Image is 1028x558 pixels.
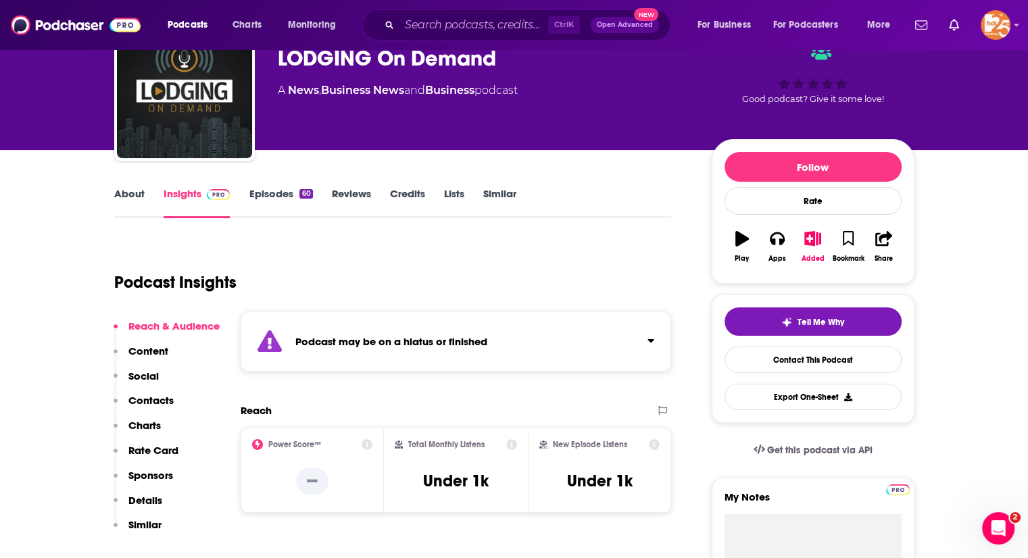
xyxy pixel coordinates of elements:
[224,14,270,36] a: Charts
[114,469,173,494] button: Sponsors
[295,335,487,348] strong: Podcast may be on a hiatus or finished
[743,434,883,467] a: Get this podcast via API
[332,187,371,218] a: Reviews
[697,16,751,34] span: For Business
[795,222,830,271] button: Added
[425,84,474,97] a: Business
[767,445,872,456] span: Get this podcast via API
[114,518,162,543] button: Similar
[399,14,548,36] input: Search podcasts, credits, & more...
[296,467,328,494] p: --
[597,22,653,28] span: Open Advanced
[128,518,162,531] p: Similar
[321,84,404,97] a: Business News
[981,10,1010,40] img: User Profile
[725,222,760,271] button: Play
[634,8,658,21] span: New
[725,490,902,514] label: My Notes
[444,187,464,218] a: Lists
[128,320,220,332] p: Reach & Audience
[553,440,627,449] h2: New Episode Listens
[886,482,910,495] a: Pro website
[725,347,902,373] a: Contact This Podcast
[128,444,178,457] p: Rate Card
[114,394,174,419] button: Contacts
[910,14,933,36] a: Show notifications dropdown
[408,440,485,449] h2: Total Monthly Listens
[773,16,838,34] span: For Podcasters
[114,187,145,218] a: About
[114,272,237,293] h1: Podcast Insights
[1010,512,1021,523] span: 2
[944,14,964,36] a: Show notifications dropdown
[128,345,168,357] p: Content
[117,23,252,158] img: LODGING On Demand
[158,14,225,36] button: open menu
[831,222,866,271] button: Bookmark
[867,16,890,34] span: More
[688,14,768,36] button: open menu
[164,187,230,218] a: InsightsPodchaser Pro
[768,255,786,263] div: Apps
[858,14,907,36] button: open menu
[567,471,633,491] h3: Under 1k
[128,370,159,382] p: Social
[760,222,795,271] button: Apps
[114,370,159,395] button: Social
[319,84,321,97] span: ,
[278,82,518,99] div: A podcast
[423,471,489,491] h3: Under 1k
[114,320,220,345] button: Reach & Audience
[128,494,162,507] p: Details
[832,255,864,263] div: Bookmark
[288,16,336,34] span: Monitoring
[114,419,161,444] button: Charts
[742,94,884,104] span: Good podcast? Give it some love!
[725,152,902,182] button: Follow
[299,189,312,199] div: 60
[128,419,161,432] p: Charts
[114,345,168,370] button: Content
[725,307,902,336] button: tell me why sparkleTell Me Why
[764,14,858,36] button: open menu
[241,404,272,417] h2: Reach
[241,311,672,372] section: Click to expand status details
[278,14,353,36] button: open menu
[404,84,425,97] span: and
[781,317,792,328] img: tell me why sparkle
[114,444,178,469] button: Rate Card
[483,187,516,218] a: Similar
[802,255,825,263] div: Added
[232,16,262,34] span: Charts
[725,384,902,410] button: Export One-Sheet
[981,10,1010,40] button: Show profile menu
[981,10,1010,40] span: Logged in as kerrifulks
[886,484,910,495] img: Podchaser Pro
[114,494,162,519] button: Details
[591,17,659,33] button: Open AdvancedNew
[798,317,844,328] span: Tell Me Why
[982,512,1014,544] iframe: Intercom live chat
[390,187,425,218] a: Credits
[128,469,173,482] p: Sponsors
[128,394,174,407] p: Contacts
[735,255,749,263] div: Play
[725,187,902,215] div: Rate
[866,222,901,271] button: Share
[249,187,312,218] a: Episodes60
[207,189,230,200] img: Podchaser Pro
[268,440,321,449] h2: Power Score™
[375,9,683,41] div: Search podcasts, credits, & more...
[712,32,914,116] div: Good podcast? Give it some love!
[168,16,207,34] span: Podcasts
[548,16,580,34] span: Ctrl K
[288,84,319,97] a: News
[875,255,893,263] div: Share
[11,12,141,38] img: Podchaser - Follow, Share and Rate Podcasts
